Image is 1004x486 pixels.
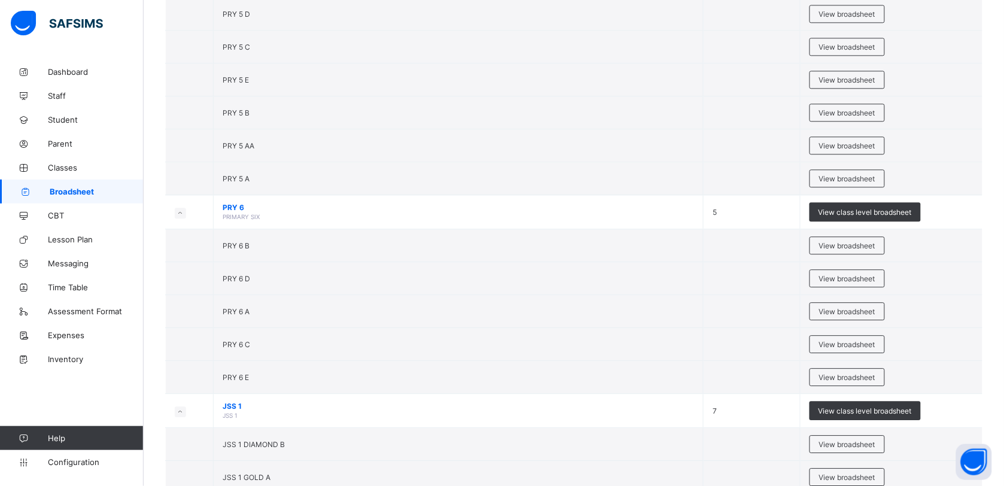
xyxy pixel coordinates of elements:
a: View class level broadsheet [810,401,921,410]
span: Classes [48,163,144,172]
span: Assessment Format [48,306,144,316]
span: JSS 1 [223,402,694,411]
a: View broadsheet [810,435,885,444]
a: View broadsheet [810,5,885,14]
span: Help [48,433,143,443]
span: Lesson Plan [48,235,144,244]
span: View broadsheet [819,307,875,316]
span: Student [48,115,144,124]
span: View broadsheet [819,174,875,183]
span: Expenses [48,330,144,340]
a: View broadsheet [810,269,885,278]
span: JSS 1 GOLD A [223,473,270,482]
span: View broadsheet [819,440,875,449]
a: View broadsheet [810,368,885,377]
span: PRY 5 B [223,108,250,117]
span: View broadsheet [819,241,875,250]
span: PRY 6 D [223,274,250,283]
span: PRY 5 A [223,174,250,183]
span: Broadsheet [50,187,144,196]
span: PRIMARY SIX [223,213,260,220]
a: View broadsheet [810,236,885,245]
span: JSS 1 [223,412,238,419]
span: View broadsheet [819,75,875,84]
a: View broadsheet [810,335,885,344]
span: View broadsheet [819,340,875,349]
span: View broadsheet [819,10,875,19]
span: View broadsheet [819,473,875,482]
span: PRY 5 D [223,10,250,19]
span: View class level broadsheet [819,208,912,217]
a: View broadsheet [810,38,885,47]
span: PRY 5 E [223,75,249,84]
span: View broadsheet [819,42,875,51]
span: View class level broadsheet [819,406,912,415]
a: View broadsheet [810,302,885,311]
span: Inventory [48,354,144,364]
a: View class level broadsheet [810,202,921,211]
button: Open asap [956,444,992,480]
a: View broadsheet [810,169,885,178]
span: View broadsheet [819,274,875,283]
span: Staff [48,91,144,101]
a: View broadsheet [810,136,885,145]
a: View broadsheet [810,71,885,80]
span: PRY 6 E [223,373,249,382]
span: JSS 1 DIAMOND B [223,440,285,449]
img: safsims [11,11,103,36]
span: PRY 6 [223,203,694,212]
span: PRY 6 C [223,340,250,349]
span: PRY 6 B [223,241,250,250]
a: View broadsheet [810,468,885,477]
span: CBT [48,211,144,220]
span: Messaging [48,259,144,268]
a: View broadsheet [810,104,885,113]
span: PRY 6 A [223,307,250,316]
span: 7 [713,406,717,415]
span: Dashboard [48,67,144,77]
span: PRY 5 AA [223,141,254,150]
span: PRY 5 C [223,42,250,51]
span: Time Table [48,283,144,292]
span: Configuration [48,457,143,467]
span: 5 [713,208,717,217]
span: View broadsheet [819,108,875,117]
span: View broadsheet [819,373,875,382]
span: View broadsheet [819,141,875,150]
span: Parent [48,139,144,148]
